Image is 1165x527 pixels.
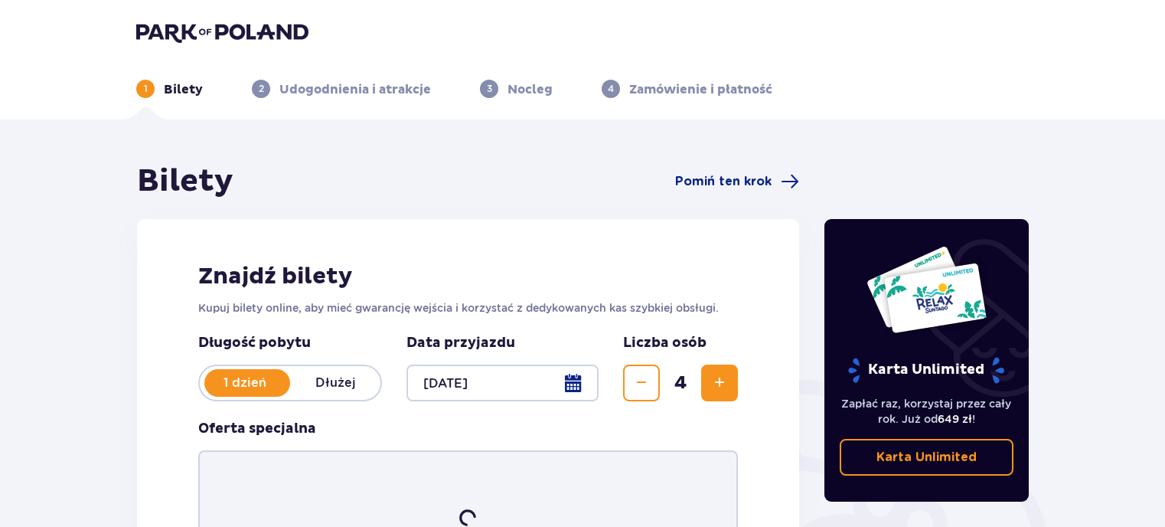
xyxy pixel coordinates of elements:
p: 2 [259,82,264,96]
a: Pomiń ten krok [675,172,799,191]
p: Data przyjazdu [406,334,515,352]
p: Zamówienie i płatność [629,81,772,98]
span: 4 [663,372,698,394]
p: Długość pobytu [198,334,382,352]
p: Liczba osób [623,334,707,352]
p: 1 dzień [200,375,290,391]
button: Zwiększ [701,365,738,401]
h1: Bilety [137,162,233,201]
div: 2Udogodnienia i atrakcje [252,80,431,98]
p: 3 [487,82,492,96]
div: 3Nocleg [480,80,553,98]
p: Kupuj bilety online, aby mieć gwarancję wejścia i korzystać z dedykowanych kas szybkiej obsługi. [198,300,738,316]
a: Karta Unlimited [840,439,1014,476]
img: Dwie karty całoroczne do Suntago z napisem 'UNLIMITED RELAX', na białym tle z tropikalnymi liśćmi... [866,245,987,334]
p: Zapłać raz, korzystaj przez cały rok. Już od ! [840,396,1014,427]
p: Karta Unlimited [876,449,977,466]
p: Nocleg [507,81,553,98]
p: 4 [608,82,614,96]
span: 649 zł [938,413,972,425]
div: 4Zamówienie i płatność [602,80,772,98]
p: 1 [144,82,148,96]
img: Park of Poland logo [136,21,308,43]
p: Bilety [164,81,203,98]
span: Pomiń ten krok [675,173,772,190]
p: Udogodnienia i atrakcje [279,81,431,98]
h3: Oferta specjalna [198,420,316,438]
h2: Znajdź bilety [198,262,738,291]
button: Zmniejsz [623,365,660,401]
div: 1Bilety [136,80,203,98]
p: Karta Unlimited [847,357,1006,384]
p: Dłużej [290,375,380,391]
